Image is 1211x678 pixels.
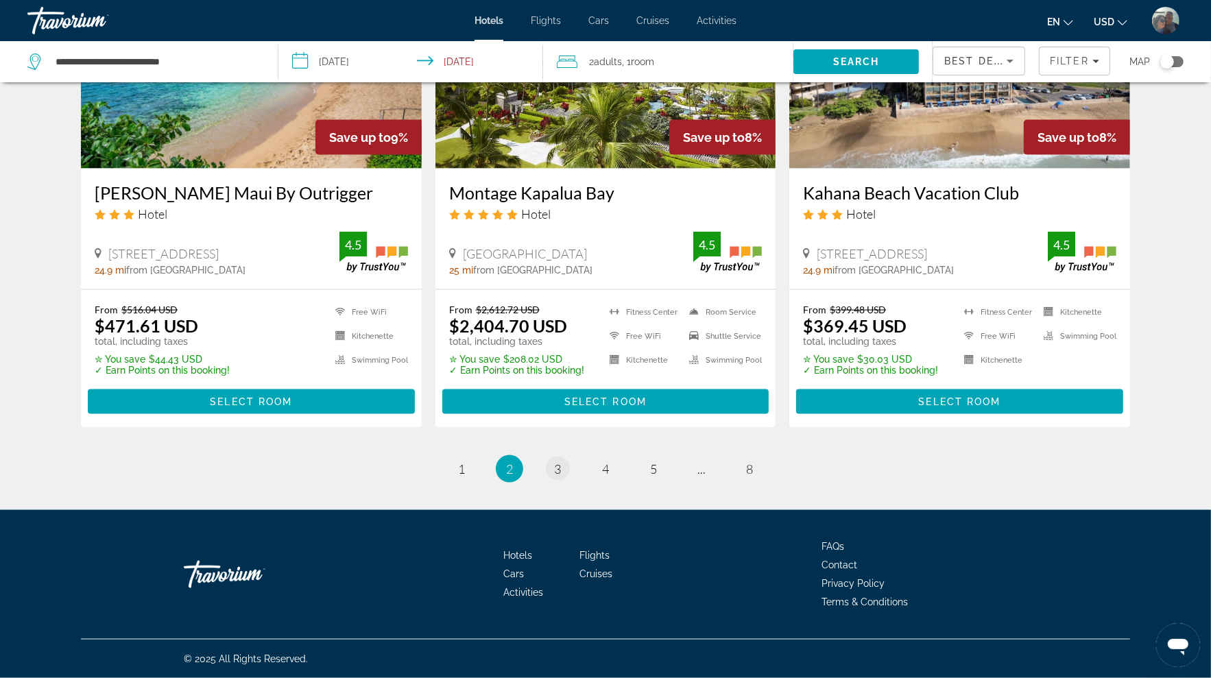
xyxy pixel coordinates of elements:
[449,206,763,221] div: 5 star Hotel
[449,354,500,365] span: ✮ You save
[632,56,655,67] span: Room
[1129,52,1150,71] span: Map
[796,389,1123,414] button: Select Room
[1048,232,1116,272] img: TrustYou guest rating badge
[603,328,682,345] li: Free WiFi
[817,246,927,261] span: [STREET_ADDRESS]
[504,568,525,579] a: Cars
[746,461,753,476] span: 8
[54,51,257,72] input: Search hotel destination
[957,352,1037,369] li: Kitchenette
[475,15,503,26] a: Hotels
[1024,120,1130,155] div: 8%
[442,389,769,414] button: Select Room
[957,328,1037,345] li: Free WiFi
[329,130,391,145] span: Save up to
[339,237,367,253] div: 4.5
[95,265,126,276] span: 24.9 mi
[822,541,844,552] a: FAQs
[521,206,551,221] span: Hotel
[476,304,540,315] del: $2,612.72 USD
[580,568,613,579] a: Cruises
[957,304,1037,321] li: Fitness Center
[803,354,854,365] span: ✮ You save
[449,365,584,376] p: ✓ Earn Points on this booking!
[683,130,745,145] span: Save up to
[449,182,763,203] a: Montage Kapalua Bay
[1094,12,1127,32] button: Change currency
[449,315,567,336] ins: $2,404.70 USD
[830,304,886,315] del: $399.48 USD
[803,315,907,336] ins: $369.45 USD
[636,15,669,26] a: Cruises
[796,392,1123,407] a: Select Room
[1148,6,1184,35] button: User Menu
[603,352,682,369] li: Kitchenette
[803,265,835,276] span: 24.9 mi
[88,392,415,407] a: Select Room
[95,182,408,203] a: [PERSON_NAME] Maui By Outrigger
[95,354,230,365] p: $44.43 USD
[803,354,938,365] p: $30.03 USD
[1039,47,1110,75] button: Filters
[1094,16,1114,27] span: USD
[919,396,1001,407] span: Select Room
[328,328,408,345] li: Kitchenette
[564,396,647,407] span: Select Room
[1152,7,1179,34] img: User image
[531,15,561,26] a: Flights
[95,336,230,347] p: total, including taxes
[339,232,408,272] img: TrustYou guest rating badge
[682,304,762,321] li: Room Service
[803,182,1116,203] a: Kahana Beach Vacation Club
[650,461,657,476] span: 5
[1156,623,1200,667] iframe: Button to launch messaging window
[588,15,609,26] a: Cars
[580,550,610,561] a: Flights
[543,41,794,82] button: Travelers: 2 adults, 0 children
[449,265,473,276] span: 25 mi
[449,354,584,365] p: $208.02 USD
[278,41,543,82] button: Select check in and out date
[603,304,682,321] li: Fitness Center
[88,389,415,414] button: Select Room
[463,246,587,261] span: [GEOGRAPHIC_DATA]
[210,396,292,407] span: Select Room
[95,206,408,221] div: 3 star Hotel
[108,246,219,261] span: [STREET_ADDRESS]
[1047,12,1073,32] button: Change language
[822,559,857,570] span: Contact
[27,3,165,38] a: Travorium
[602,461,609,476] span: 4
[1047,16,1060,27] span: en
[803,336,938,347] p: total, including taxes
[803,304,826,315] span: From
[458,461,465,476] span: 1
[121,304,178,315] del: $516.04 USD
[846,206,876,221] span: Hotel
[1150,56,1184,68] button: Toggle map
[449,336,584,347] p: total, including taxes
[697,461,706,476] span: ...
[822,578,885,589] a: Privacy Policy
[1037,328,1116,345] li: Swimming Pool
[590,52,623,71] span: 2
[138,206,167,221] span: Hotel
[693,232,762,272] img: TrustYou guest rating badge
[473,265,592,276] span: from [GEOGRAPHIC_DATA]
[944,56,1016,66] span: Best Deals
[81,455,1130,483] nav: Pagination
[1038,130,1099,145] span: Save up to
[944,53,1014,69] mat-select: Sort by
[835,265,954,276] span: from [GEOGRAPHIC_DATA]
[504,587,544,598] a: Activities
[803,365,938,376] p: ✓ Earn Points on this booking!
[442,392,769,407] a: Select Room
[822,596,908,607] a: Terms & Conditions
